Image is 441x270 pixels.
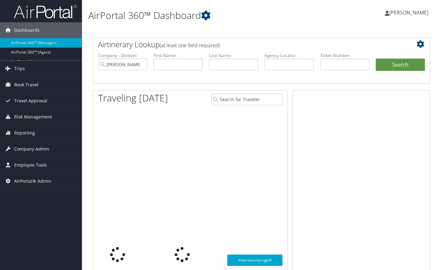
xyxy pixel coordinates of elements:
span: Book Travel [14,77,38,93]
span: Risk Management [14,109,52,125]
label: Company - Division: [98,52,147,59]
span: Employee Tools [14,157,47,173]
span: (at least one field required) [160,42,220,49]
h1: AirPortal 360™ Dashboard [88,9,319,22]
label: Agency Locator: [264,52,314,59]
span: AirPortal® Admin [14,173,51,189]
span: [PERSON_NAME] [389,9,428,16]
a: [PERSON_NAME] [385,3,435,22]
span: Reporting [14,125,35,141]
label: Last Name: [209,52,258,59]
h2: Airtinerary Lookup [98,39,397,50]
a: View SecurityLogic® [227,255,282,266]
input: Search for Traveler [211,94,282,105]
span: Dashboards [14,22,40,38]
button: Search [376,59,425,71]
label: Ticket Number: [320,52,369,59]
img: airportal-logo.png [14,4,77,19]
h1: Traveling [DATE] [98,91,168,105]
span: Trips [14,61,25,77]
span: Travel Approval [14,93,47,109]
span: Company Admin [14,141,49,157]
label: First Name: [154,52,203,59]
